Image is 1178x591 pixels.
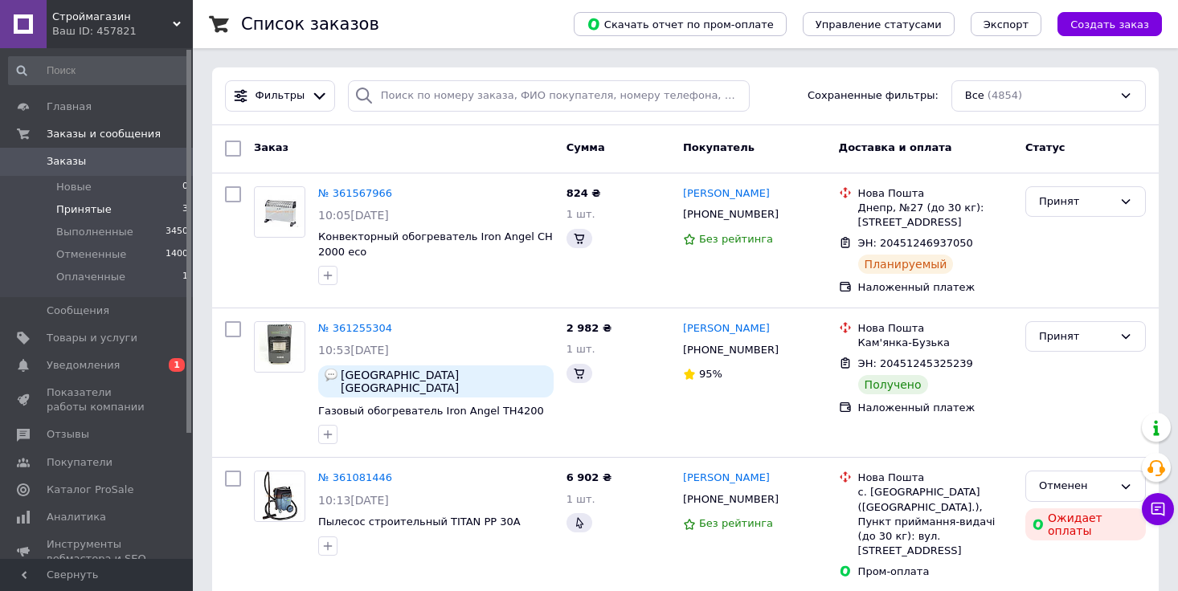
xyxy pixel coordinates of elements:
span: 95% [699,368,722,380]
span: Доставка и оплата [839,141,952,153]
span: 824 ₴ [567,187,601,199]
span: Фильтры [256,88,305,104]
a: Создать заказ [1041,18,1162,30]
a: Конвекторный обогреватель Iron Angel СH 2000 eco [318,230,553,258]
button: Создать заказ [1057,12,1162,36]
span: Новые [56,180,92,194]
button: Экспорт [971,12,1041,36]
span: 3 [182,202,188,217]
span: 10:53[DATE] [318,344,389,357]
div: [PHONE_NUMBER] [680,340,782,361]
span: Главная [47,100,92,114]
div: [PHONE_NUMBER] [680,204,782,225]
span: 10:13[DATE] [318,494,389,507]
span: Аналитика [47,510,106,524]
div: Принят [1039,194,1113,210]
span: Каталог ProSale [47,483,133,497]
div: Отменен [1039,478,1113,495]
a: Фото товару [254,186,305,238]
a: Пылесос строительный TITAN PP 30A [318,516,521,528]
span: Строймагазин [52,10,173,24]
span: 3450 [166,225,188,239]
div: Пром-оплата [858,565,1012,579]
span: Оплаченные [56,270,125,284]
span: Экспорт [984,18,1029,31]
span: Принятые [56,202,112,217]
span: Покупатели [47,455,112,470]
span: Создать заказ [1070,18,1149,31]
span: ЭН: 20451246937050 [858,237,973,249]
h1: Список заказов [241,14,379,34]
span: Сохраненные фильтры: [808,88,939,104]
div: с. [GEOGRAPHIC_DATA] ([GEOGRAPHIC_DATA].), Пункт приймання-видачі (до 30 кг): вул. [STREET_ADDRESS] [858,485,1012,558]
div: Планируемый [858,255,954,274]
button: Чат с покупателем [1142,493,1174,525]
div: Ожидает оплаты [1025,508,1146,540]
span: 1 шт. [567,493,595,505]
div: Нова Пошта [858,471,1012,485]
div: Принят [1039,328,1113,345]
span: Все [965,88,984,104]
span: Отзывы [47,427,89,442]
span: [GEOGRAPHIC_DATA] [GEOGRAPHIC_DATA][PERSON_NAME] вул небесної сотні 24 відділення номер 1 [PERSON... [341,369,547,394]
img: Фото товару [256,187,303,237]
div: Наложенный платеж [858,280,1012,295]
span: Без рейтинга [699,517,773,529]
span: 1 шт. [567,343,595,355]
a: Газовый обогреватель Iron Angel TH4200 [318,405,544,417]
span: 10:05[DATE] [318,209,389,222]
a: [PERSON_NAME] [683,321,770,336]
span: Без рейтинга [699,233,773,245]
span: Выполненные [56,225,133,239]
a: [PERSON_NAME] [683,186,770,202]
span: 1400 [166,247,188,262]
div: Кам'янка-Бузька [858,336,1012,350]
span: 2 982 ₴ [567,322,611,334]
a: № 361255304 [318,322,392,334]
a: Фото товару [254,471,305,522]
div: Днепр, №27 (до 30 кг): [STREET_ADDRESS] [858,201,1012,230]
button: Управление статусами [803,12,955,36]
div: Нова Пошта [858,186,1012,201]
span: Сумма [567,141,605,153]
span: Показатели работы компании [47,385,149,414]
span: 1 [169,358,185,372]
span: Заказ [254,141,288,153]
span: 0 [182,180,188,194]
span: Отмененные [56,247,126,262]
span: ЭН: 20451245325239 [858,357,973,369]
div: [PHONE_NUMBER] [680,489,782,510]
span: Уведомления [47,358,120,373]
div: Наложенный платеж [858,401,1012,415]
span: Сообщения [47,304,109,318]
span: 1 [182,270,188,284]
div: Ваш ID: 457821 [52,24,193,39]
div: Нова Пошта [858,321,1012,336]
span: (4854) [988,89,1022,101]
span: Покупатель [683,141,755,153]
a: № 361567966 [318,187,392,199]
img: Фото товару [256,322,303,372]
span: Заказы [47,154,86,169]
button: Скачать отчет по пром-оплате [574,12,787,36]
input: Поиск [8,56,190,85]
span: 6 902 ₴ [567,471,611,483]
a: [PERSON_NAME] [683,471,770,486]
span: 1 шт. [567,208,595,220]
span: Скачать отчет по пром-оплате [587,17,774,31]
img: Фото товару [256,471,303,521]
img: :speech_balloon: [325,369,337,381]
span: Заказы и сообщения [47,127,161,141]
a: Фото товару [254,321,305,373]
span: Управление статусами [816,18,942,31]
span: Инструменты вебмастера и SEO [47,537,149,566]
span: Товары и услуги [47,331,137,345]
a: № 361081446 [318,471,392,483]
span: Статус [1025,141,1066,153]
input: Поиск по номеру заказа, ФИО покупателя, номеру телефона, Email, номеру накладной [348,80,750,112]
div: Получено [858,375,928,394]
